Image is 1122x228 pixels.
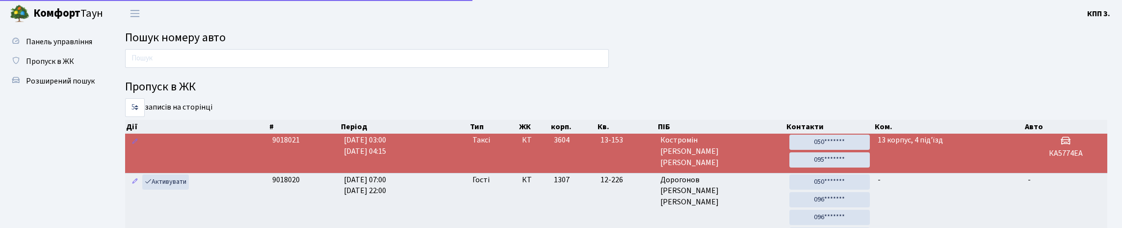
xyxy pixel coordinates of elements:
[26,76,95,86] span: Розширений пошук
[344,174,386,197] span: [DATE] 07:00 [DATE] 22:00
[129,135,141,150] a: Редагувати
[5,52,103,71] a: Пропуск в ЖК
[344,135,386,157] span: [DATE] 03:00 [DATE] 04:15
[1028,174,1031,185] span: -
[522,135,546,146] span: КТ
[550,120,597,134] th: корп.
[272,135,300,145] span: 9018021
[125,98,212,117] label: записів на сторінці
[600,174,652,186] span: 12-226
[657,120,785,134] th: ПІБ
[125,29,226,46] span: Пошук номеру авто
[10,4,29,24] img: logo.png
[125,98,145,117] select: записів на сторінці
[1087,8,1110,20] a: КПП 3.
[469,120,518,134] th: Тип
[554,174,570,185] span: 1307
[554,135,570,145] span: 3604
[125,80,1107,94] h4: Пропуск в ЖК
[129,174,141,190] a: Редагувати
[33,5,80,21] b: Комфорт
[878,174,881,185] span: -
[125,120,268,134] th: Дії
[33,5,103,22] span: Таун
[597,120,656,134] th: Кв.
[1024,120,1107,134] th: Авто
[600,135,652,146] span: 13-153
[125,49,609,68] input: Пошук
[874,120,1024,134] th: Ком.
[660,135,781,169] span: Костромін [PERSON_NAME] [PERSON_NAME]
[472,174,490,186] span: Гості
[5,71,103,91] a: Розширений пошук
[26,36,92,47] span: Панель управління
[522,174,546,186] span: КТ
[518,120,550,134] th: ЖК
[878,135,943,145] span: 13 корпус, 4 під'їзд
[340,120,469,134] th: Період
[123,5,147,22] button: Переключити навігацію
[142,174,189,190] a: Активувати
[1028,149,1103,158] h5: КА5774ЕА
[268,120,340,134] th: #
[272,174,300,185] span: 9018020
[1087,8,1110,19] b: КПП 3.
[660,174,781,208] span: Дорогонов [PERSON_NAME] [PERSON_NAME]
[472,135,490,146] span: Таксі
[26,56,74,67] span: Пропуск в ЖК
[5,32,103,52] a: Панель управління
[785,120,874,134] th: Контакти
